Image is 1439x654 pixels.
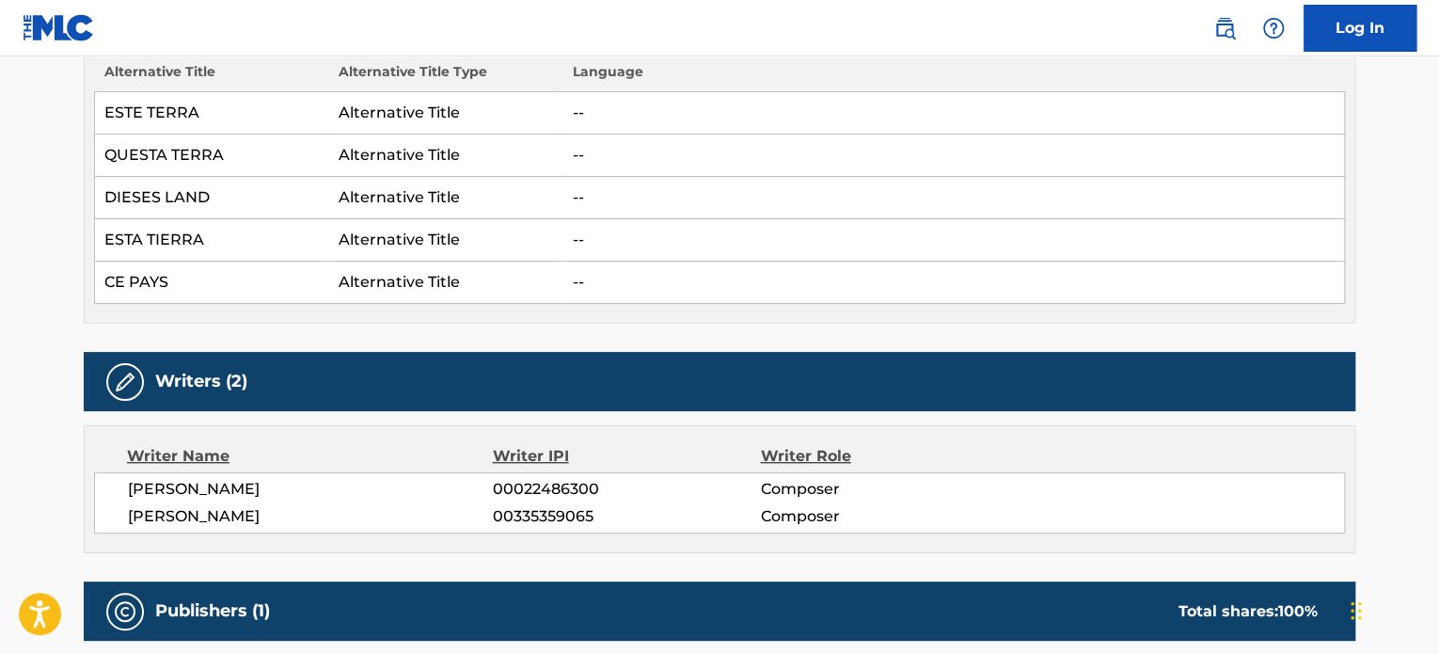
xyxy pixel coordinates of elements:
[128,478,493,501] span: [PERSON_NAME]
[114,600,136,623] img: Publishers
[760,505,1004,528] span: Composer
[493,445,761,468] div: Writer IPI
[329,135,563,177] td: Alternative Title
[1255,9,1292,47] div: Help
[1278,602,1318,620] span: 100 %
[563,62,1345,92] th: Language
[493,478,760,501] span: 00022486300
[155,600,270,622] h5: Publishers (1)
[563,219,1345,262] td: --
[95,219,329,262] td: ESTA TIERRA
[329,62,563,92] th: Alternative Title Type
[1262,17,1285,40] img: help
[563,135,1345,177] td: --
[95,177,329,219] td: DIESES LAND
[329,177,563,219] td: Alternative Title
[128,505,493,528] span: [PERSON_NAME]
[760,478,1004,501] span: Composer
[95,135,329,177] td: QUESTA TERRA
[563,92,1345,135] td: --
[114,371,136,393] img: Writers
[563,262,1345,304] td: --
[1345,564,1439,654] iframe: Chat Widget
[329,262,563,304] td: Alternative Title
[1304,5,1416,52] a: Log In
[95,62,329,92] th: Alternative Title
[1351,582,1362,639] div: Drag
[127,445,493,468] div: Writer Name
[1213,17,1236,40] img: search
[155,371,247,392] h5: Writers (2)
[1206,9,1243,47] a: Public Search
[1178,600,1318,623] div: Total shares:
[23,14,95,41] img: MLC Logo
[760,445,1004,468] div: Writer Role
[329,92,563,135] td: Alternative Title
[95,92,329,135] td: ESTE TERRA
[563,177,1345,219] td: --
[95,262,329,304] td: CE PAYS
[329,219,563,262] td: Alternative Title
[493,505,760,528] span: 00335359065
